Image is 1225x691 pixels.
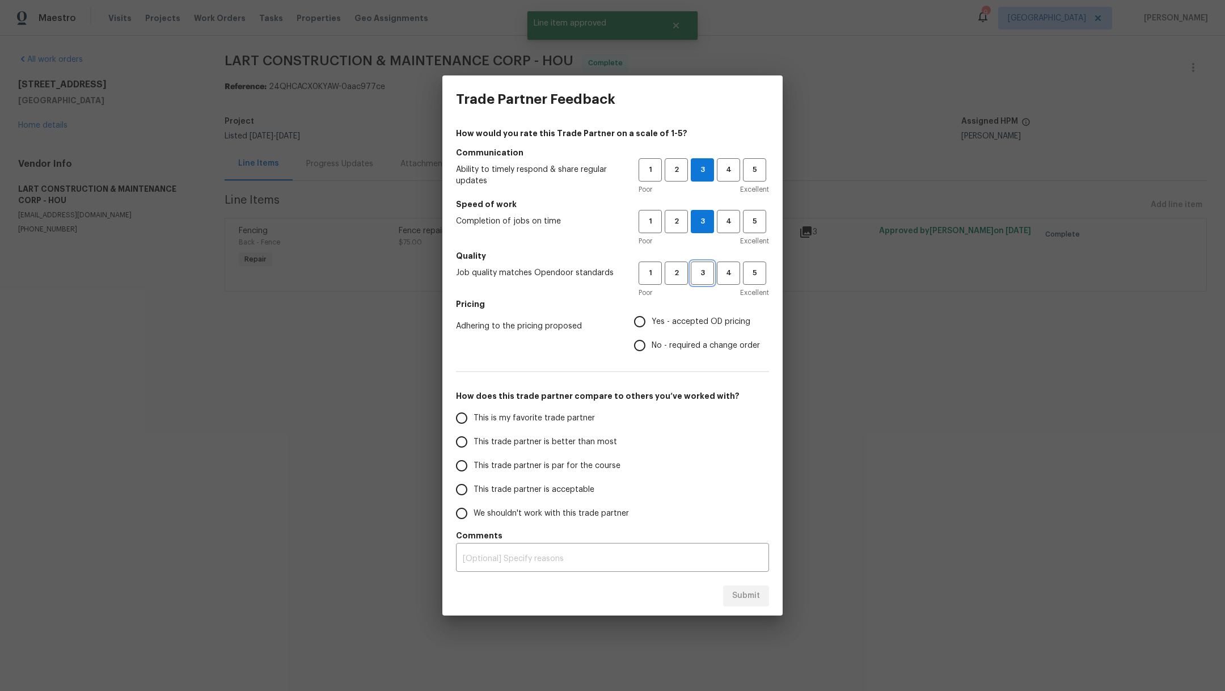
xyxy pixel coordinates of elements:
[691,210,714,233] button: 3
[666,215,687,228] span: 2
[456,390,769,402] h5: How does this trade partner compare to others you’ve worked with?
[691,158,714,182] button: 3
[640,215,661,228] span: 1
[639,210,662,233] button: 1
[639,262,662,285] button: 1
[474,484,594,496] span: This trade partner is acceptable
[744,215,765,228] span: 5
[639,287,652,298] span: Poor
[456,267,620,279] span: Job quality matches Opendoor standards
[743,262,766,285] button: 5
[665,262,688,285] button: 2
[666,267,687,280] span: 2
[639,158,662,182] button: 1
[456,91,615,107] h3: Trade Partner Feedback
[744,163,765,176] span: 5
[652,340,760,352] span: No - required a change order
[665,210,688,233] button: 2
[665,158,688,182] button: 2
[718,267,739,280] span: 4
[639,184,652,195] span: Poor
[718,163,739,176] span: 4
[456,128,769,139] h4: How would you rate this Trade Partner on a scale of 1-5?
[691,215,713,228] span: 3
[474,436,617,448] span: This trade partner is better than most
[639,235,652,247] span: Poor
[474,460,620,472] span: This trade partner is par for the course
[717,262,740,285] button: 4
[456,321,616,332] span: Adhering to the pricing proposed
[743,158,766,182] button: 5
[717,158,740,182] button: 4
[640,267,661,280] span: 1
[691,163,713,176] span: 3
[740,184,769,195] span: Excellent
[691,262,714,285] button: 3
[456,216,620,227] span: Completion of jobs on time
[744,267,765,280] span: 5
[718,215,739,228] span: 4
[717,210,740,233] button: 4
[456,147,769,158] h5: Communication
[456,199,769,210] h5: Speed of work
[740,287,769,298] span: Excellent
[740,235,769,247] span: Excellent
[456,298,769,310] h5: Pricing
[456,530,769,541] h5: Comments
[743,210,766,233] button: 5
[692,267,713,280] span: 3
[666,163,687,176] span: 2
[652,316,750,328] span: Yes - accepted OD pricing
[456,406,769,525] div: How does this trade partner compare to others you’ve worked with?
[474,412,595,424] span: This is my favorite trade partner
[634,310,769,357] div: Pricing
[456,250,769,262] h5: Quality
[640,163,661,176] span: 1
[456,164,620,187] span: Ability to timely respond & share regular updates
[474,508,629,520] span: We shouldn't work with this trade partner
